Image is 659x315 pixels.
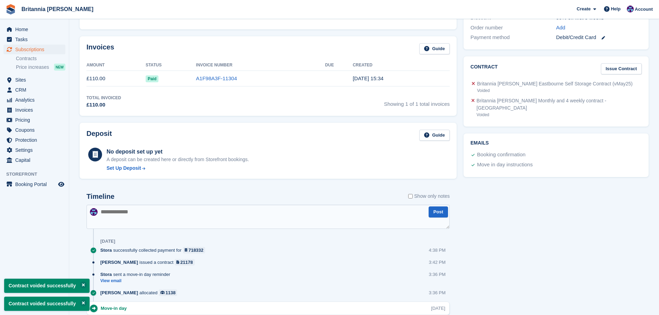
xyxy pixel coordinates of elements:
[611,6,621,12] span: Help
[601,63,642,75] a: Issue Contract
[384,95,450,109] span: Showing 1 of 1 total invoices
[477,112,642,118] div: Voided
[15,155,57,165] span: Capital
[146,75,158,82] span: Paid
[429,289,446,296] div: 3:36 PM
[100,239,115,244] div: [DATE]
[3,25,65,34] a: menu
[16,63,65,71] a: Price increases NEW
[57,180,65,188] a: Preview store
[15,75,57,85] span: Sites
[15,105,57,115] span: Invoices
[3,95,65,105] a: menu
[3,75,65,85] a: menu
[107,165,141,172] div: Set Up Deposit
[477,97,642,112] div: Britannia [PERSON_NAME] Monthly and 4 weekly contract - [GEOGRAPHIC_DATA]
[100,271,174,278] div: sent a move-in day reminder
[429,206,448,218] button: Post
[408,193,450,200] label: Show only notes
[3,179,65,189] a: menu
[16,55,65,62] a: Contracts
[86,43,114,55] h2: Invoices
[419,130,450,141] a: Guide
[15,85,57,95] span: CRM
[15,45,57,54] span: Subscriptions
[470,34,556,41] div: Payment method
[100,247,112,253] span: Stora
[477,80,633,87] div: Britannia [PERSON_NAME] Eastbourne Self Storage Contract (vMay25)
[100,259,138,266] span: [PERSON_NAME]
[159,289,177,296] a: 1138
[100,289,181,296] div: allocated
[100,289,138,296] span: [PERSON_NAME]
[353,60,450,71] th: Created
[470,24,556,32] div: Order number
[15,95,57,105] span: Analytics
[15,135,57,145] span: Protection
[15,25,57,34] span: Home
[429,259,446,266] div: 3:42 PM
[180,259,193,266] div: 21178
[101,305,130,312] div: Move-in day
[3,35,65,44] a: menu
[107,148,249,156] div: No deposit set up yet
[429,247,446,253] div: 4:38 PM
[100,247,209,253] div: successfully collected payment for
[477,87,633,94] div: Voided
[3,145,65,155] a: menu
[470,140,642,146] h2: Emails
[577,6,591,12] span: Create
[15,125,57,135] span: Coupons
[4,279,90,293] p: Contract voided successfully
[107,165,249,172] a: Set Up Deposit
[3,155,65,165] a: menu
[54,64,65,71] div: NEW
[166,289,176,296] div: 1138
[6,4,16,15] img: stora-icon-8386f47178a22dfd0bd8f6a31ec36ba5ce8667c1dd55bd0f319d3a0aa187defe.svg
[100,278,174,284] a: View email
[15,115,57,125] span: Pricing
[353,75,384,81] time: 2025-08-20 14:34:43 UTC
[86,95,121,101] div: Total Invoiced
[3,105,65,115] a: menu
[325,60,353,71] th: Due
[477,151,525,159] div: Booking confirmation
[6,171,69,178] span: Storefront
[100,271,112,278] span: Stora
[183,247,205,253] a: 718332
[86,130,112,141] h2: Deposit
[4,297,90,311] p: Contract voided successfully
[196,75,237,81] a: A1F98A3F-11304
[3,85,65,95] a: menu
[86,60,146,71] th: Amount
[635,6,653,13] span: Account
[100,259,198,266] div: issued a contract
[86,101,121,109] div: £110.00
[429,271,446,278] div: 3:36 PM
[107,156,249,163] p: A deposit can be created here or directly from Storefront bookings.
[86,193,115,201] h2: Timeline
[15,35,57,44] span: Tasks
[146,60,196,71] th: Status
[175,259,194,266] a: 21178
[86,71,146,86] td: £110.00
[3,115,65,125] a: menu
[556,24,566,32] a: Add
[196,60,325,71] th: Invoice Number
[3,135,65,145] a: menu
[556,34,642,41] div: Debit/Credit Card
[19,3,96,15] a: Britannia [PERSON_NAME]
[627,6,634,12] img: Becca Clark
[431,305,445,312] div: [DATE]
[408,193,413,200] input: Show only notes
[90,208,98,216] img: Becca Clark
[3,45,65,54] a: menu
[15,145,57,155] span: Settings
[419,43,450,55] a: Guide
[3,125,65,135] a: menu
[189,247,203,253] div: 718332
[470,63,498,75] h2: Contract
[477,161,533,169] div: Move in day instructions
[16,64,49,71] span: Price increases
[15,179,57,189] span: Booking Portal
